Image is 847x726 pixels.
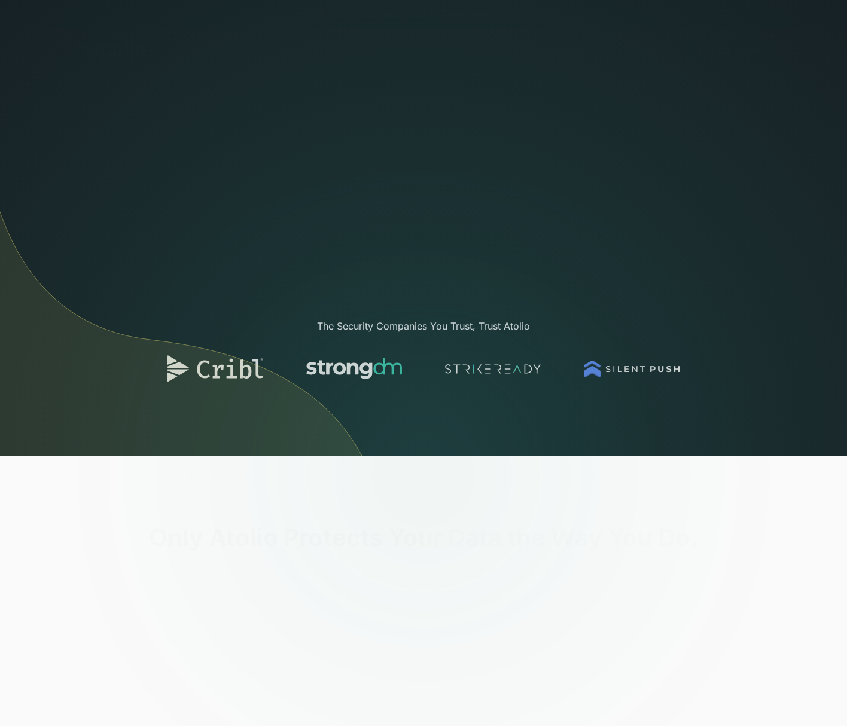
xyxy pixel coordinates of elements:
[511,8,525,21] button: ×
[156,319,691,333] div: The Security Companies You Trust, Trust Atolio
[349,38,404,62] a: Security
[584,352,680,386] img: logo
[552,43,599,57] div: Resources
[442,9,504,19] a: Read more →
[543,38,623,62] div: Resources
[445,352,541,386] img: logo
[74,42,145,58] a: home
[322,7,504,22] span: 🎉 We closed our Series A!
[42,523,805,552] h2: Only Atolio Protects Your Data the Way You Do.
[688,38,773,62] a: Book a Demo
[404,38,476,62] a: Connectors
[294,38,349,62] a: Product
[623,38,669,62] a: About
[476,38,543,62] a: Use Cases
